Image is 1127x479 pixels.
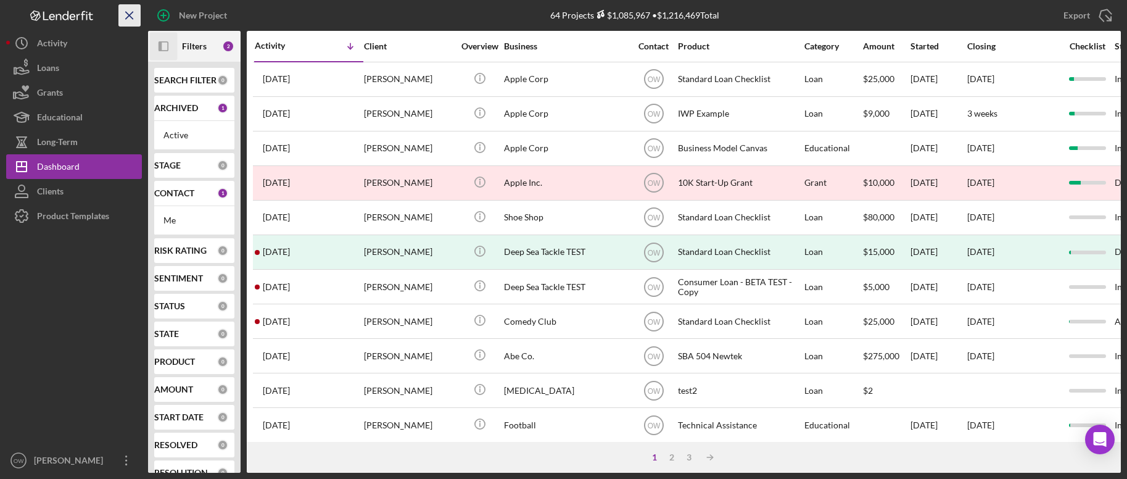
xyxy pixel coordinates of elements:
div: [DATE] [910,409,966,441]
div: [DATE] [967,247,994,257]
text: OW [647,386,660,395]
div: Deep Sea Tackle TEST [504,270,627,303]
button: Long-Term [6,130,142,154]
div: 0 [217,245,228,256]
time: [DATE] [967,212,994,222]
time: 2025-06-18 19:47 [263,212,290,222]
div: Loan [804,374,862,407]
button: Product Templates [6,204,142,228]
div: Technical Assistance [678,409,801,441]
a: Activity [6,31,142,56]
div: $25,000 [863,63,909,96]
time: [DATE] [967,316,994,327]
time: 3 weeks [967,108,997,119]
div: [PERSON_NAME] [31,448,111,476]
div: Open Intercom Messenger [1085,425,1115,454]
div: 0 [217,384,228,395]
b: SENTIMENT [154,273,203,283]
text: OW [647,283,660,291]
div: $10,000 [863,167,909,199]
div: Loan [804,98,862,130]
div: Category [804,41,862,51]
div: Educational [37,105,83,133]
div: 10K Start-Up Grant [678,167,801,199]
text: OW [647,422,660,430]
time: [DATE] [967,351,994,361]
div: Export [1063,3,1090,28]
div: 2 [663,452,680,462]
div: Apple Inc. [504,167,627,199]
div: [PERSON_NAME] [364,167,453,199]
b: Filters [182,41,207,51]
button: OW[PERSON_NAME] [6,448,142,473]
text: OW [647,179,660,188]
b: CONTACT [154,188,194,198]
b: STATUS [154,301,185,311]
div: 2 [222,40,234,52]
text: OW [14,457,24,464]
div: [DATE] [910,201,966,234]
div: Client [364,41,453,51]
div: $1,085,967 [594,10,650,20]
div: 3 [680,452,698,462]
div: Overview [456,41,503,51]
b: RESOLVED [154,440,197,450]
div: Activity [37,31,67,59]
time: [DATE] [967,281,994,292]
div: 0 [217,75,228,86]
time: [DATE] [967,420,994,430]
text: OW [647,214,660,222]
div: Grant [804,167,862,199]
button: Export [1051,3,1121,28]
span: $275,000 [863,351,899,361]
div: [DATE] [910,98,966,130]
div: Educational [804,132,862,165]
div: Grants [37,80,63,108]
div: [DATE] [910,339,966,372]
button: Loans [6,56,142,80]
div: New Project [179,3,227,28]
button: New Project [148,3,239,28]
div: [PERSON_NAME] [364,132,453,165]
b: RESOLUTION [154,468,208,478]
div: [DATE] [910,132,966,165]
time: 2025-09-18 18:29 [263,109,290,119]
b: STAGE [154,160,181,170]
div: [DATE] [910,305,966,338]
time: 2025-07-31 15:48 [263,143,290,153]
text: OW [647,317,660,326]
div: Standard Loan Checklist [678,201,801,234]
div: [PERSON_NAME] [364,374,453,407]
div: Started [910,41,966,51]
text: OW [647,110,660,119]
div: Contact [630,41,677,51]
div: Product Templates [37,204,109,231]
time: 2024-03-04 22:16 [263,420,290,430]
button: Educational [6,105,142,130]
div: Shoe Shop [504,201,627,234]
div: 1 [217,188,228,199]
div: Loan [804,270,862,303]
div: Clients [37,179,64,207]
div: $25,000 [863,305,909,338]
div: [DATE] [910,236,966,269]
text: OW [647,248,660,257]
a: Grants [6,80,142,105]
div: Abe Co. [504,339,627,372]
time: [DATE] [967,177,994,188]
div: Standard Loan Checklist [678,305,801,338]
div: Amount [863,41,909,51]
div: $15,000 [863,236,909,269]
a: Dashboard [6,154,142,179]
div: Educational [804,409,862,441]
div: Active [163,130,225,140]
div: 0 [217,467,228,478]
a: Clients [6,179,142,204]
div: Business [504,41,627,51]
div: Standard Loan Checklist [678,63,801,96]
div: [PERSON_NAME] [364,409,453,441]
div: [PERSON_NAME] [364,270,453,303]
